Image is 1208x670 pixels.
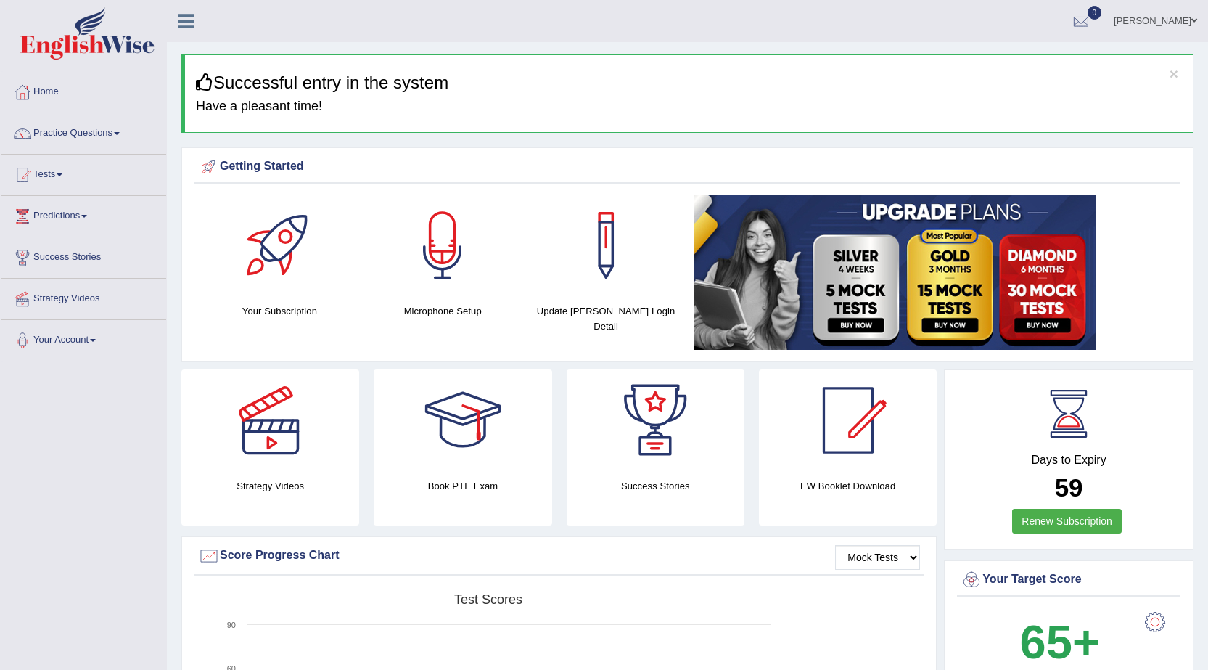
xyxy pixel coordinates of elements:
span: 0 [1088,6,1102,20]
h4: Days to Expiry [961,454,1177,467]
a: Strategy Videos [1,279,166,315]
text: 90 [227,621,236,629]
a: Home [1,72,166,108]
a: Success Stories [1,237,166,274]
h4: Success Stories [567,478,744,494]
h4: Strategy Videos [181,478,359,494]
h4: Microphone Setup [369,303,517,319]
div: Getting Started [198,156,1177,178]
img: small5.jpg [694,195,1096,350]
a: Your Account [1,320,166,356]
h4: Your Subscription [205,303,354,319]
h4: Have a pleasant time! [196,99,1182,114]
h4: Update [PERSON_NAME] Login Detail [532,303,681,334]
h4: EW Booklet Download [759,478,937,494]
div: Your Target Score [961,569,1177,591]
h3: Successful entry in the system [196,73,1182,92]
tspan: Test scores [454,592,522,607]
button: × [1170,66,1178,81]
a: Practice Questions [1,113,166,150]
a: Tests [1,155,166,191]
a: Predictions [1,196,166,232]
b: 59 [1055,473,1083,502]
div: Score Progress Chart [198,545,920,567]
a: Renew Subscription [1012,509,1122,534]
b: 65+ [1020,616,1100,669]
h4: Book PTE Exam [374,478,551,494]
